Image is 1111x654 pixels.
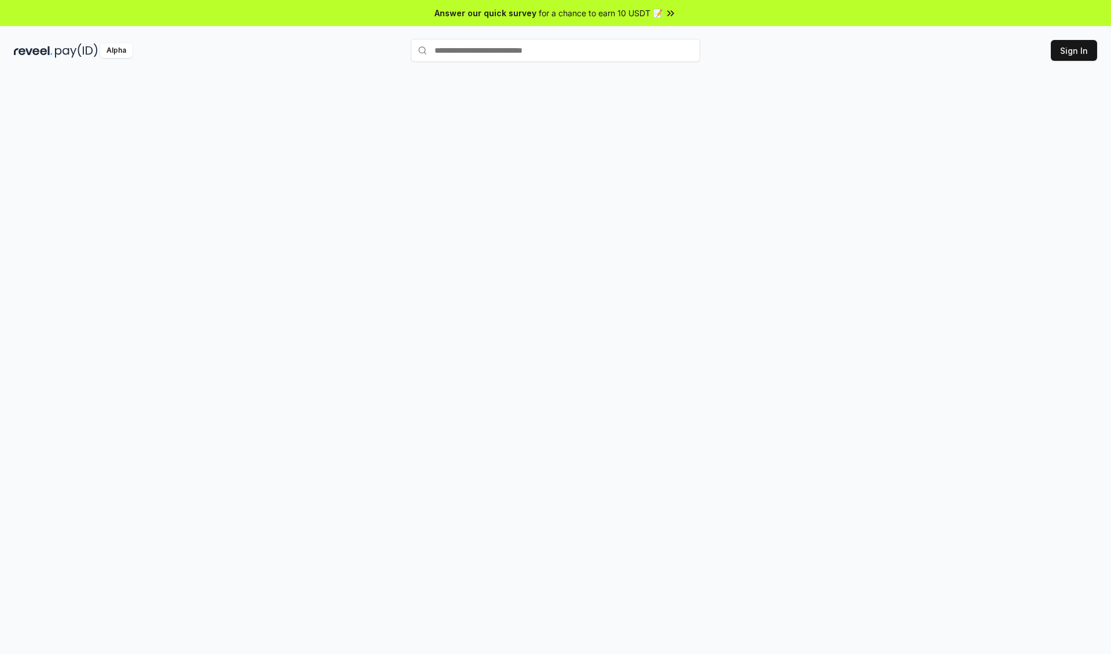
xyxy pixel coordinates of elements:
button: Sign In [1051,40,1097,61]
span: for a chance to earn 10 USDT 📝 [539,7,663,19]
div: Alpha [100,43,133,58]
span: Answer our quick survey [435,7,536,19]
img: reveel_dark [14,43,53,58]
img: pay_id [55,43,98,58]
